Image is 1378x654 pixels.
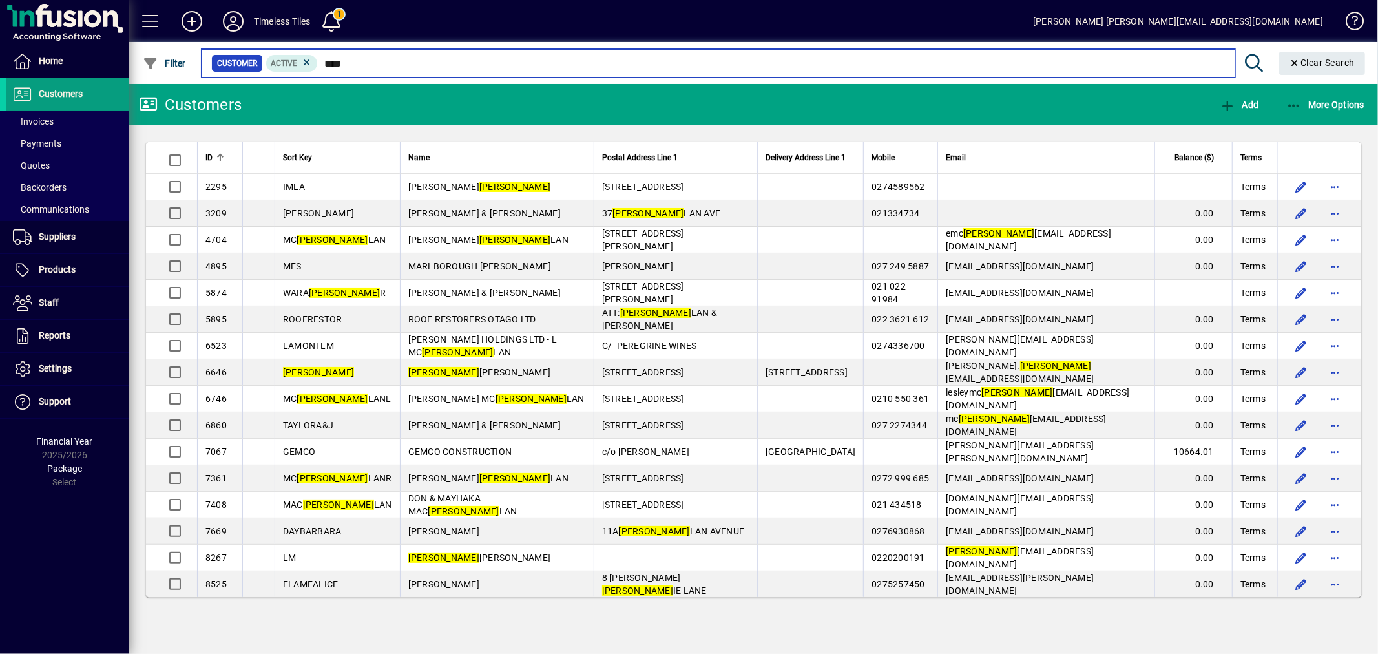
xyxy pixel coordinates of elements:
span: TAYLORA&J [283,420,333,430]
span: [PERSON_NAME] [408,579,479,589]
button: More options [1324,229,1345,250]
span: Terms [1240,525,1266,538]
span: Products [39,264,76,275]
td: 0.00 [1154,545,1232,571]
em: [PERSON_NAME] [408,367,479,377]
span: 021334734 [872,208,919,218]
button: Add [1216,93,1262,116]
button: Edit [1291,362,1311,383]
span: ID [205,151,213,165]
span: Delivery Address Line 1 [766,151,846,165]
a: Payments [6,132,129,154]
span: Terms [1240,498,1266,511]
button: Add [171,10,213,33]
span: Suppliers [39,231,76,242]
span: Clear Search [1289,58,1355,68]
span: 027 2274344 [872,420,927,430]
span: Postal Address Line 1 [602,151,678,165]
span: WARA R [283,288,386,298]
span: 7669 [205,526,227,536]
button: Edit [1291,176,1311,197]
div: [PERSON_NAME] [PERSON_NAME][EMAIL_ADDRESS][DOMAIN_NAME] [1033,11,1323,32]
button: More options [1324,441,1345,462]
span: [STREET_ADDRESS] [602,420,684,430]
span: ATT: LAN & [PERSON_NAME] [602,308,718,331]
span: Terms [1240,339,1266,352]
span: Terms [1240,392,1266,405]
td: 0.00 [1154,227,1232,253]
span: [EMAIL_ADDRESS][DOMAIN_NAME] [946,526,1094,536]
span: [STREET_ADDRESS] [602,473,684,483]
span: emc [EMAIL_ADDRESS][DOMAIN_NAME] [946,228,1111,251]
span: Mobile [872,151,895,165]
div: Mobile [872,151,930,165]
span: IMLA [283,182,305,192]
button: Edit [1291,203,1311,224]
span: 0274336700 [872,341,925,351]
span: [PERSON_NAME][EMAIL_ADDRESS][PERSON_NAME][DOMAIN_NAME] [946,440,1094,463]
span: LAMONTLM [283,341,334,351]
em: [PERSON_NAME] [612,208,684,218]
span: [STREET_ADDRESS] [602,182,684,192]
em: [PERSON_NAME] [297,394,368,404]
span: [PERSON_NAME] [602,261,673,271]
button: Clear [1279,52,1366,75]
span: 37 LAN AVE [602,208,721,218]
em: [PERSON_NAME] [619,526,690,536]
em: [PERSON_NAME] [479,473,550,483]
span: 4895 [205,261,227,271]
span: 021 022 91984 [872,281,906,304]
td: 10664.01 [1154,439,1232,465]
button: Edit [1291,335,1311,356]
span: Customer [217,57,257,70]
span: Quotes [13,160,50,171]
em: [PERSON_NAME] [479,182,550,192]
button: Edit [1291,468,1311,489]
span: 3209 [205,208,227,218]
span: Add [1220,100,1258,110]
button: More options [1324,415,1345,436]
span: Terms [1240,551,1266,564]
button: More options [1324,468,1345,489]
span: Terms [1240,286,1266,299]
span: [EMAIL_ADDRESS][DOMAIN_NAME] [946,546,1094,569]
button: More options [1324,574,1345,595]
span: DAYBARBARA [283,526,342,536]
span: Terms [1240,151,1262,165]
button: Filter [140,52,189,75]
span: Terms [1240,180,1266,193]
button: More options [1324,335,1345,356]
span: 0276930868 [872,526,925,536]
span: [PERSON_NAME] [283,208,354,218]
mat-chip: Activation Status: Active [266,55,318,72]
span: 027 249 5887 [872,261,929,271]
span: Financial Year [37,436,93,447]
div: Timeless Tiles [254,11,310,32]
span: 0220200191 [872,553,925,563]
span: Terms [1240,207,1266,220]
span: c/o [PERSON_NAME] [602,447,689,457]
a: Products [6,254,129,286]
span: [STREET_ADDRESS][PERSON_NAME] [602,228,684,251]
span: MC LANL [283,394,391,404]
a: Backorders [6,176,129,198]
span: 7067 [205,447,227,457]
span: [PERSON_NAME] & [PERSON_NAME] [408,208,561,218]
span: lesleymc [EMAIL_ADDRESS][DOMAIN_NAME] [946,387,1129,410]
span: Staff [39,297,59,308]
span: [GEOGRAPHIC_DATA] [766,447,855,457]
td: 0.00 [1154,386,1232,412]
span: 0275257450 [872,579,925,589]
span: [PERSON_NAME] MC LAN [408,394,585,404]
em: [PERSON_NAME] [297,235,368,245]
button: Edit [1291,574,1311,595]
button: More options [1324,494,1345,515]
div: Customers [139,94,242,115]
em: [PERSON_NAME] [303,500,374,510]
span: [STREET_ADDRESS] [766,367,848,377]
span: Invoices [13,116,54,127]
em: [PERSON_NAME] [946,546,1017,556]
em: [PERSON_NAME] [309,288,380,298]
button: More options [1324,282,1345,303]
span: [EMAIL_ADDRESS][DOMAIN_NAME] [946,473,1094,483]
